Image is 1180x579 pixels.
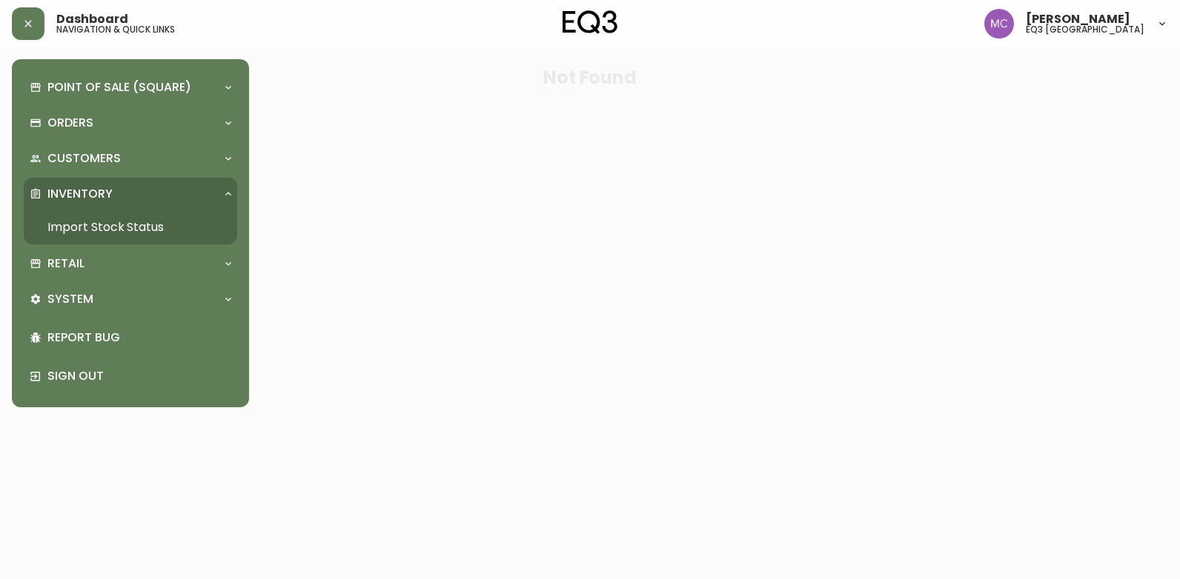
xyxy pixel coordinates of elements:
[47,329,231,346] p: Report Bug
[24,318,237,357] div: Report Bug
[24,71,237,104] div: Point of Sale (Square)
[56,13,128,25] span: Dashboard
[24,107,237,139] div: Orders
[1026,25,1144,34] h5: eq3 [GEOGRAPHIC_DATA]
[563,10,617,34] img: logo
[47,150,121,167] p: Customers
[984,9,1014,39] img: 6dbdb61c5655a9a555815750a11666cc
[47,368,231,384] p: Sign Out
[47,186,113,202] p: Inventory
[24,142,237,175] div: Customers
[56,25,175,34] h5: navigation & quick links
[47,115,93,131] p: Orders
[24,210,237,244] a: Import Stock Status
[47,291,93,307] p: System
[24,247,237,280] div: Retail
[1026,13,1130,25] span: [PERSON_NAME]
[24,283,237,315] div: System
[24,178,237,210] div: Inventory
[24,357,237,395] div: Sign Out
[47,79,191,96] p: Point of Sale (Square)
[47,255,84,272] p: Retail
